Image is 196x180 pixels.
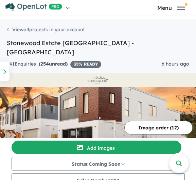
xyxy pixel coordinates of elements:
[7,60,101,68] div: 341 Enquir ies
[12,157,185,170] button: Status:Coming Soon
[124,121,193,134] button: Image order (12)
[70,61,101,68] span: 35 % READY
[39,61,68,67] strong: ( unread)
[12,141,181,154] button: Add images
[7,26,189,38] nav: breadcrumb
[40,61,49,67] span: 254
[7,26,85,33] a: Viewallprojects in your account
[148,4,194,11] button: Toggle navigation
[5,3,62,11] img: Openlot PRO Logo White
[3,76,193,84] img: Stonewood Estate Gold Coast - Oxenford Logo
[7,39,134,56] a: Stonewood Estate [GEOGRAPHIC_DATA] - [GEOGRAPHIC_DATA]
[162,60,189,68] div: 6 hours ago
